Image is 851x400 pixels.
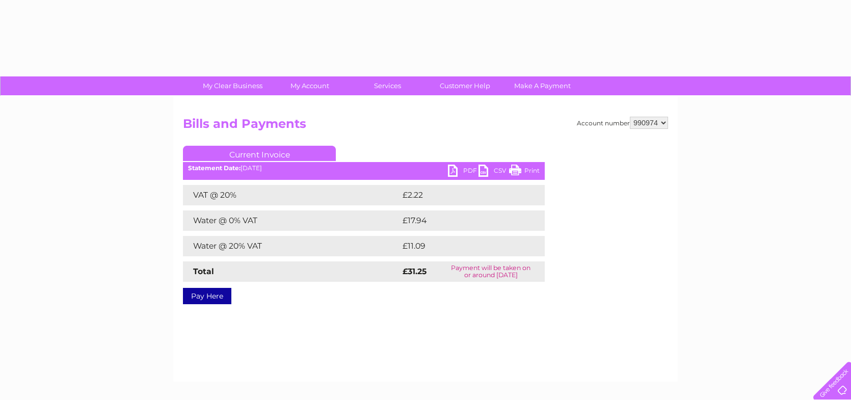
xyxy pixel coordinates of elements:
[183,185,400,205] td: VAT @ 20%
[183,117,668,136] h2: Bills and Payments
[345,76,430,95] a: Services
[400,236,522,256] td: £11.09
[423,76,507,95] a: Customer Help
[500,76,584,95] a: Make A Payment
[478,165,509,179] a: CSV
[188,164,241,172] b: Statement Date:
[183,236,400,256] td: Water @ 20% VAT
[577,117,668,129] div: Account number
[448,165,478,179] a: PDF
[183,210,400,231] td: Water @ 0% VAT
[193,266,214,276] strong: Total
[183,165,545,172] div: [DATE]
[403,266,427,276] strong: £31.25
[183,288,231,304] a: Pay Here
[268,76,352,95] a: My Account
[509,165,540,179] a: Print
[183,146,336,161] a: Current Invoice
[437,261,545,282] td: Payment will be taken on or around [DATE]
[400,185,521,205] td: £2.22
[400,210,523,231] td: £17.94
[191,76,275,95] a: My Clear Business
